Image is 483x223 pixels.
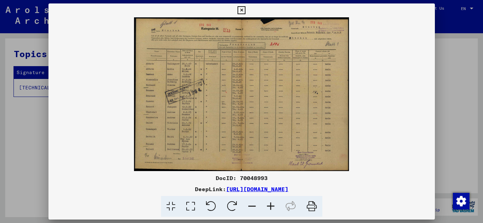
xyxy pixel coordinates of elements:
[453,193,469,209] img: Zustimmung ändern
[48,174,435,182] div: DocID: 70048993
[226,186,288,193] a: [URL][DOMAIN_NAME]
[453,193,469,209] div: Zustimmung ändern
[48,185,435,193] div: DeepLink:
[48,17,435,171] img: 001.jpg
